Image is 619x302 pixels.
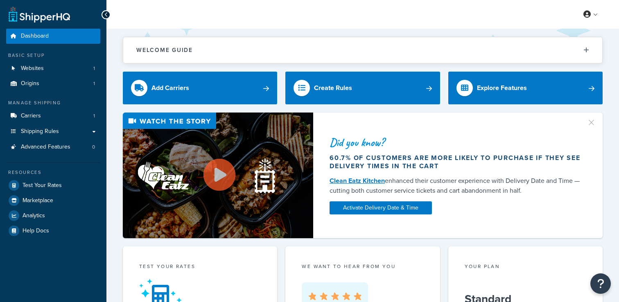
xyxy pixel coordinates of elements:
[21,113,41,119] span: Carriers
[93,65,95,72] span: 1
[21,65,44,72] span: Websites
[151,82,189,94] div: Add Carriers
[6,124,100,139] a: Shipping Rules
[302,263,423,270] p: we want to hear from you
[23,228,49,234] span: Help Docs
[330,137,581,148] div: Did you know?
[93,80,95,87] span: 1
[477,82,527,94] div: Explore Features
[6,169,100,176] div: Resources
[314,82,352,94] div: Create Rules
[6,178,100,193] a: Test Your Rates
[6,208,100,223] a: Analytics
[6,193,100,208] a: Marketplace
[123,72,277,104] a: Add Carriers
[21,128,59,135] span: Shipping Rules
[23,212,45,219] span: Analytics
[6,140,100,155] a: Advanced Features0
[285,72,440,104] a: Create Rules
[6,52,100,59] div: Basic Setup
[139,263,261,272] div: Test your rates
[6,108,100,124] a: Carriers1
[123,113,313,238] img: Video thumbnail
[330,176,385,185] a: Clean Eatz Kitchen
[23,182,62,189] span: Test Your Rates
[21,144,70,151] span: Advanced Features
[6,99,100,106] div: Manage Shipping
[330,201,432,214] a: Activate Delivery Date & Time
[92,144,95,151] span: 0
[6,29,100,44] a: Dashboard
[123,37,602,63] button: Welcome Guide
[330,154,581,170] div: 60.7% of customers are more likely to purchase if they see delivery times in the cart
[6,223,100,238] a: Help Docs
[93,113,95,119] span: 1
[448,72,603,104] a: Explore Features
[6,61,100,76] li: Websites
[6,108,100,124] li: Carriers
[6,140,100,155] li: Advanced Features
[465,263,586,272] div: Your Plan
[21,33,49,40] span: Dashboard
[23,197,53,204] span: Marketplace
[21,80,39,87] span: Origins
[136,47,193,53] h2: Welcome Guide
[330,176,581,196] div: enhanced their customer experience with Delivery Date and Time — cutting both customer service ti...
[6,61,100,76] a: Websites1
[6,76,100,91] li: Origins
[590,273,611,294] button: Open Resource Center
[6,76,100,91] a: Origins1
